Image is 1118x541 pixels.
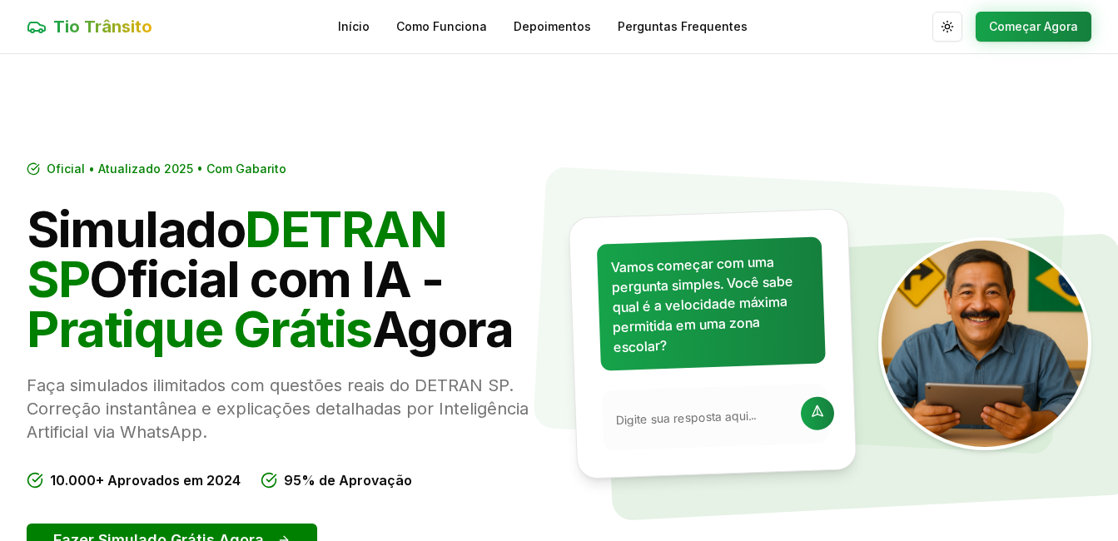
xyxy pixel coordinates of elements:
button: Começar Agora [976,12,1091,42]
a: Tio Trânsito [27,15,152,38]
img: Tio Trânsito [878,237,1091,450]
h1: Simulado Oficial com IA - Agora [27,204,546,354]
p: Vamos começar com uma pergunta simples. Você sabe qual é a velocidade máxima permitida em uma zon... [610,251,812,357]
a: Depoimentos [514,18,591,35]
a: Perguntas Frequentes [618,18,748,35]
span: Pratique Grátis [27,299,372,359]
span: Tio Trânsito [53,15,152,38]
p: Faça simulados ilimitados com questões reais do DETRAN SP. Correção instantânea e explicações det... [27,374,546,444]
a: Início [338,18,370,35]
span: DETRAN SP [27,199,446,309]
span: 95% de Aprovação [284,470,412,490]
span: 10.000+ Aprovados em 2024 [50,470,241,490]
input: Digite sua resposta aqui... [615,406,791,429]
a: Como Funciona [396,18,487,35]
span: Oficial • Atualizado 2025 • Com Gabarito [47,161,286,177]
